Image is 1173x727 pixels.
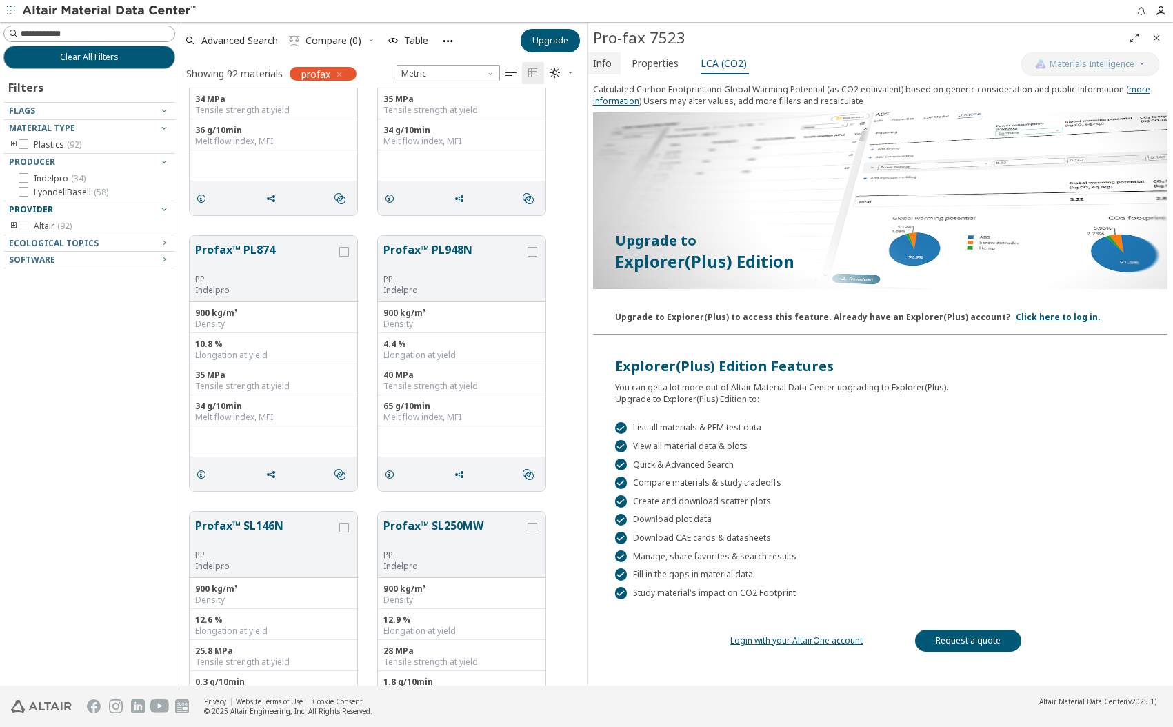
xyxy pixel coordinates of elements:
p: Indelpro [195,285,337,296]
a: Cookie Consent [312,697,363,706]
img: Altair Engineering [11,700,72,713]
span: ( 92 ) [57,220,72,232]
button: Software [3,252,175,268]
div: © 2025 Altair Engineering, Inc. All Rights Reserved. [204,706,372,716]
span: Plastics [34,139,81,150]
p: Indelpro [195,561,337,572]
span: Upgrade [532,35,568,46]
button: Profax™ SL146N [195,517,337,550]
div: Elongation at yield [383,350,540,361]
div: 28 MPa [383,646,540,657]
p: Upgrade to [615,231,1146,250]
img: AI Copilot [1035,59,1046,70]
div: Unit System [397,65,500,81]
div: (v2025.1) [1039,697,1156,706]
div:  [615,422,628,435]
div: Compare materials & study tradeoffs [615,477,1146,489]
div: Showing 92 materials [186,67,283,80]
div: Calculated Carbon Footprint and Global Warming Potential (as CO2 equivalent) based on generic con... [593,83,1168,112]
button: Tile View [522,62,544,84]
div: 36 g/10min [195,125,352,136]
i:  [505,68,517,79]
p: Indelpro [383,285,525,296]
a: Request a quote [915,630,1021,652]
i:  [523,193,534,204]
span: Ecological Topics [9,237,99,249]
button: Full Screen [1123,27,1145,49]
div: Density [195,595,352,606]
div: PP [195,274,337,285]
i:  [334,469,345,480]
span: Materials Intelligence [1050,59,1134,70]
button: Profax™ PL874 [195,241,337,274]
button: Clear All Filters [3,46,175,69]
i: toogle group [9,221,19,232]
button: Share [259,461,288,488]
div: Tensile strength at yield [383,105,540,116]
div:  [615,440,628,452]
i:  [528,68,539,79]
div: 65 g/10min [383,401,540,412]
span: Indelpro [34,173,86,184]
span: Metric [397,65,500,81]
button: Share [448,185,477,212]
div: Quick & Advanced Search [615,459,1146,471]
div: 12.6 % [195,615,352,626]
p: Explorer(Plus) Edition [615,250,1146,272]
a: Login with your AltairOne account [730,635,863,646]
div: 900 kg/m³ [195,308,352,319]
span: ( 92 ) [67,139,81,150]
div: Tensile strength at yield [195,105,352,116]
span: LCA (CO2) [701,52,747,74]
div: Tensile strength at yield [383,381,540,392]
button: Close [1145,27,1167,49]
button: Similar search [328,185,357,212]
button: Details [190,185,219,212]
button: Share [448,461,477,488]
span: Material Type [9,122,75,134]
span: LyondellBasell [34,187,108,198]
div:  [615,532,628,544]
span: Producer [9,156,55,168]
div:  [615,495,628,508]
div:  [615,459,628,471]
button: Flags [3,103,175,119]
button: AI CopilotMaterials Intelligence [1021,52,1159,76]
span: Software [9,254,55,266]
div: 900 kg/m³ [195,584,352,595]
div: 0.3 g/10min [195,677,352,688]
a: Website Terms of Use [236,697,303,706]
div: 34 MPa [195,94,352,105]
div: 900 kg/m³ [383,308,540,319]
a: Privacy [204,697,226,706]
div: Filters [3,69,50,102]
div: Elongation at yield [383,626,540,637]
img: Altair Material Data Center [22,4,198,18]
div: Density [195,319,352,330]
div: Tensile strength at yield [195,381,352,392]
div: Manage, share favorites & search results [615,550,1146,563]
div: 4.4 % [383,339,540,350]
div: PP [195,550,337,561]
p: Indelpro [383,561,525,572]
i:  [550,68,561,79]
button: Details [378,461,407,488]
div: 12.9 % [383,615,540,626]
div: Explorer(Plus) Edition Features [615,357,1146,376]
a: more information [593,83,1150,107]
span: Altair Material Data Center [1039,697,1126,706]
button: Similar search [517,461,545,488]
button: Upgrade [521,29,580,52]
span: ( 34 ) [71,172,86,184]
div: Study material's impact on CO2 Footprint [615,587,1146,599]
i: toogle group [9,139,19,150]
div: 25.8 MPa [195,646,352,657]
span: Compare (0) [305,36,361,46]
div: Tensile strength at yield [195,657,352,668]
div:  [615,550,628,563]
div:  [615,587,628,599]
div: 34 g/10min [383,125,540,136]
button: Theme [544,62,580,84]
button: Provider [3,201,175,218]
i:  [523,469,534,480]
